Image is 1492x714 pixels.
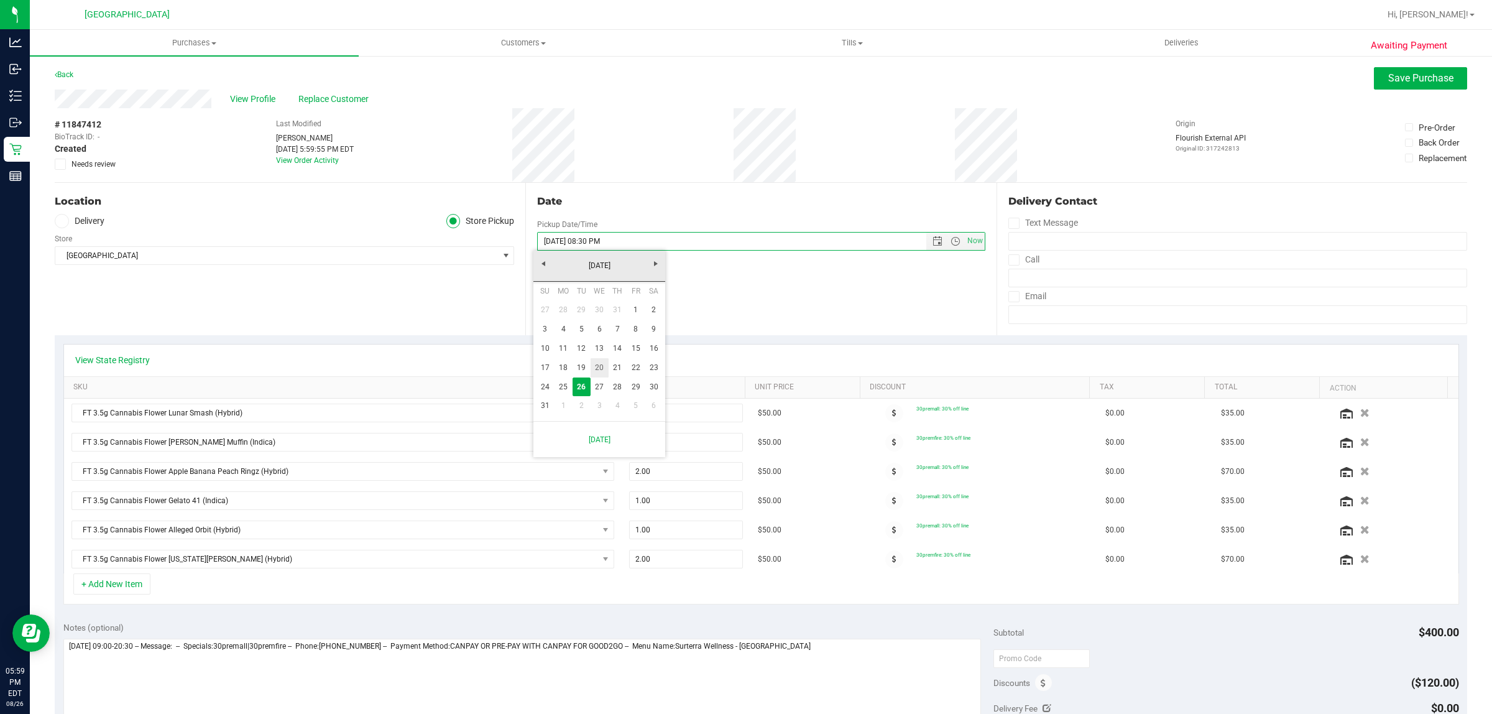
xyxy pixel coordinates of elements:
span: Created [55,142,86,155]
a: View State Registry [75,354,150,366]
a: 10 [536,339,554,358]
inline-svg: Outbound [9,116,22,129]
span: FT 3.5g Cannabis Flower Apple Banana Peach Ringz (Hybrid) [72,463,598,480]
a: 26 [573,378,591,397]
label: Last Modified [276,118,321,129]
a: 2 [573,396,591,415]
a: 27 [591,378,609,397]
a: Previous [533,254,553,273]
span: Notes (optional) [63,623,124,633]
span: FT 3.5g Cannabis Flower Lunar Smash (Hybrid) [72,404,598,422]
span: Delivery Fee [993,703,1038,713]
span: 30premall: 30% off line [916,493,969,499]
a: 29 [627,378,645,397]
th: Sunday [536,282,554,300]
a: 27 [536,300,554,320]
p: 05:59 PM EDT [6,665,24,699]
span: Open the time view [944,236,965,246]
inline-svg: Inbound [9,63,22,75]
span: Subtotal [993,628,1024,637]
a: View Order Activity [276,156,339,165]
a: 5 [627,396,645,415]
span: FT 3.5g Cannabis Flower [US_STATE][PERSON_NAME] (Hybrid) [72,550,598,568]
span: 30premfire: 30% off line [916,435,970,441]
span: $70.00 [1221,466,1245,478]
inline-svg: Inventory [9,90,22,102]
span: $0.00 [1105,495,1125,507]
a: SKU [73,382,612,392]
input: 1.00 [630,521,742,539]
a: Customers [359,30,688,56]
a: 31 [536,396,554,415]
th: Tuesday [573,282,591,300]
input: 2.00 [630,550,742,568]
span: 30premfire: 30% off line [916,552,970,558]
div: Date [537,194,985,209]
a: 18 [554,358,572,378]
a: 2 [645,300,663,320]
a: 9 [645,320,663,339]
input: 1.00 [630,492,742,509]
a: Back [55,70,73,79]
span: Awaiting Payment [1371,39,1447,53]
span: Open the date view [926,236,947,246]
a: Discount [870,382,1085,392]
span: NO DATA FOUND [71,550,614,568]
a: 1 [554,396,572,415]
label: Email [1008,287,1046,305]
span: $35.00 [1221,495,1245,507]
span: select [498,247,513,264]
span: View Profile [230,93,280,106]
a: 16 [645,339,663,358]
a: 21 [609,358,627,378]
span: $50.00 [758,554,781,565]
div: [PERSON_NAME] [276,132,354,144]
div: [DATE] 5:59:55 PM EDT [276,144,354,155]
a: 15 [627,339,645,358]
a: 7 [609,320,627,339]
span: FT 3.5g Cannabis Flower Gelato 41 (Indica) [72,492,598,509]
span: Hi, [PERSON_NAME]! [1388,9,1468,19]
i: Edit Delivery Fee [1043,704,1051,713]
a: 28 [554,300,572,320]
span: FT 3.5g Cannabis Flower [PERSON_NAME] Muffin (Indica) [72,433,598,451]
span: $50.00 [758,495,781,507]
inline-svg: Retail [9,143,22,155]
inline-svg: Reports [9,170,22,182]
a: 30 [591,300,609,320]
div: [DATE] [537,269,985,282]
a: 19 [573,358,591,378]
span: Replace Customer [298,93,373,106]
span: $400.00 [1419,626,1459,639]
a: 29 [573,300,591,320]
span: NO DATA FOUND [71,462,614,481]
th: Friday [627,282,645,300]
label: Store Pickup [446,214,515,228]
span: $50.00 [758,466,781,478]
input: 1.00 [630,404,742,422]
button: Save Purchase [1374,67,1467,90]
a: 6 [591,320,609,339]
span: $70.00 [1221,554,1245,565]
label: Delivery [55,214,104,228]
p: Original ID: 317242813 [1176,144,1246,153]
span: [GEOGRAPHIC_DATA] [55,247,498,264]
a: 20 [591,358,609,378]
a: 28 [609,378,627,397]
span: $35.00 [1221,407,1245,419]
span: 30premall: 30% off line [916,522,969,529]
a: Deliveries [1017,30,1346,56]
td: Current focused date is 8/26/2025 [573,378,591,397]
a: 22 [627,358,645,378]
label: Origin [1176,118,1195,129]
div: Replacement [1419,152,1467,164]
span: 30premall: 30% off line [916,406,969,412]
a: Unit Price [755,382,855,392]
a: 4 [609,396,627,415]
div: Back Order [1419,136,1460,149]
span: ($120.00) [1411,676,1459,689]
span: $50.00 [758,437,781,448]
a: 3 [536,320,554,339]
th: Action [1319,377,1447,399]
span: $50.00 [758,524,781,536]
